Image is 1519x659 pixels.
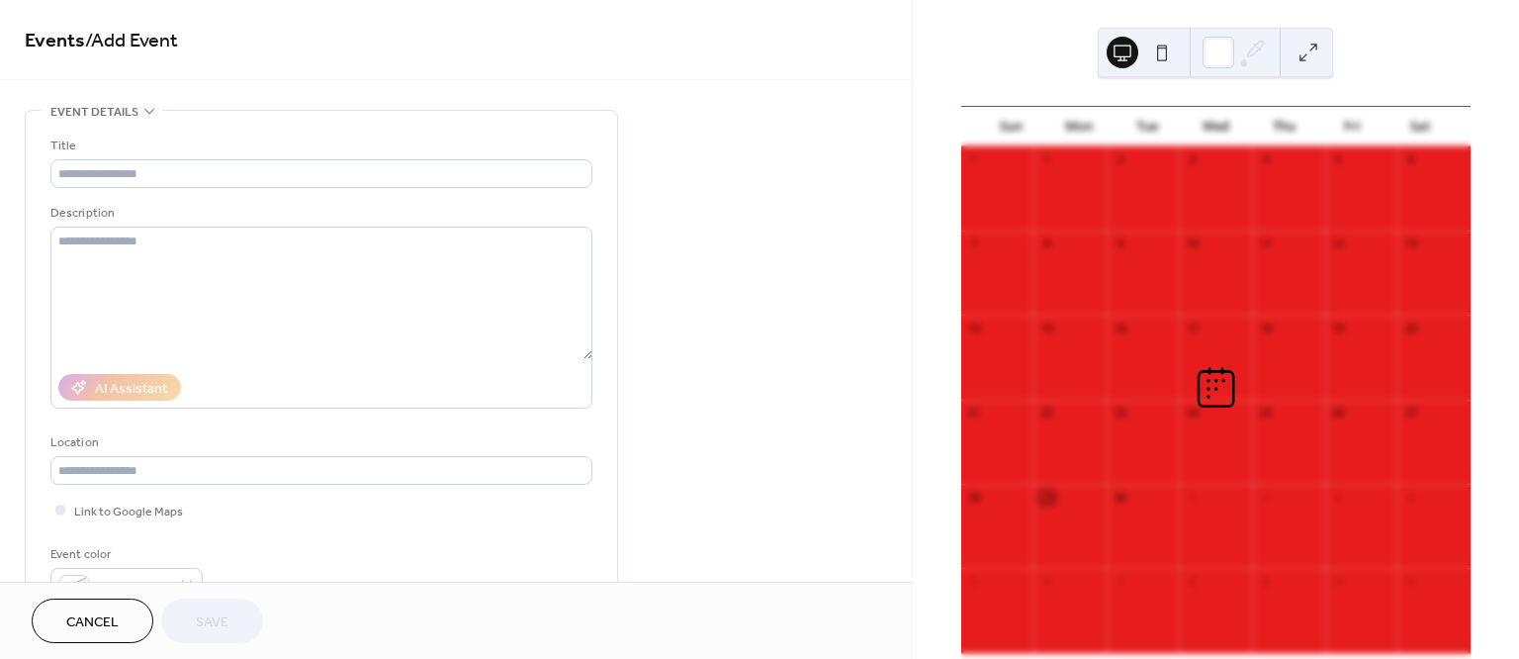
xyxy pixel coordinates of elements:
div: 9 [1258,574,1273,589]
div: 23 [1113,406,1127,421]
div: 26 [1331,406,1346,421]
div: Event color [50,544,199,565]
div: 5 [967,574,982,589]
div: 11 [1403,574,1418,589]
div: Sun [977,107,1045,146]
div: Description [50,203,588,224]
div: 27 [1403,406,1418,421]
div: 10 [1185,236,1200,251]
div: 3 [1331,490,1346,505]
div: 21 [967,406,982,421]
div: 7 [967,236,982,251]
div: 19 [1331,321,1346,335]
div: 14 [967,321,982,335]
div: 8 [1185,574,1200,589]
div: 6 [1403,152,1418,167]
div: Tue [1114,107,1182,146]
div: 28 [967,490,982,505]
span: Cancel [66,612,119,633]
div: 5 [1331,152,1346,167]
div: 2 [1258,490,1273,505]
span: / Add Event [85,22,178,60]
div: 25 [1258,406,1273,421]
div: 13 [1403,236,1418,251]
div: Fri [1318,107,1386,146]
div: Mon [1045,107,1114,146]
div: Thu [1250,107,1318,146]
div: 2 [1113,152,1127,167]
div: 17 [1185,321,1200,335]
div: 7 [1113,574,1127,589]
div: 10 [1331,574,1346,589]
div: 18 [1258,321,1273,335]
a: Events [25,22,85,60]
div: 24 [1185,406,1200,421]
div: 4 [1258,152,1273,167]
div: 15 [1039,321,1054,335]
div: 3 [1185,152,1200,167]
div: 22 [1039,406,1054,421]
div: 31 [967,152,982,167]
div: Sat [1386,107,1455,146]
span: Link to Google Maps [74,502,183,522]
div: 1 [1039,152,1054,167]
div: 20 [1403,321,1418,335]
div: 12 [1331,236,1346,251]
div: Wed [1182,107,1250,146]
div: Title [50,136,588,156]
div: 30 [1113,490,1127,505]
div: 1 [1185,490,1200,505]
span: Event details [50,102,138,123]
div: 6 [1039,574,1054,589]
div: 8 [1039,236,1054,251]
button: Cancel [32,599,153,643]
div: 4 [1403,490,1418,505]
div: Location [50,432,588,453]
div: 16 [1113,321,1127,335]
div: 11 [1258,236,1273,251]
div: 29 [1039,490,1054,505]
div: 9 [1113,236,1127,251]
